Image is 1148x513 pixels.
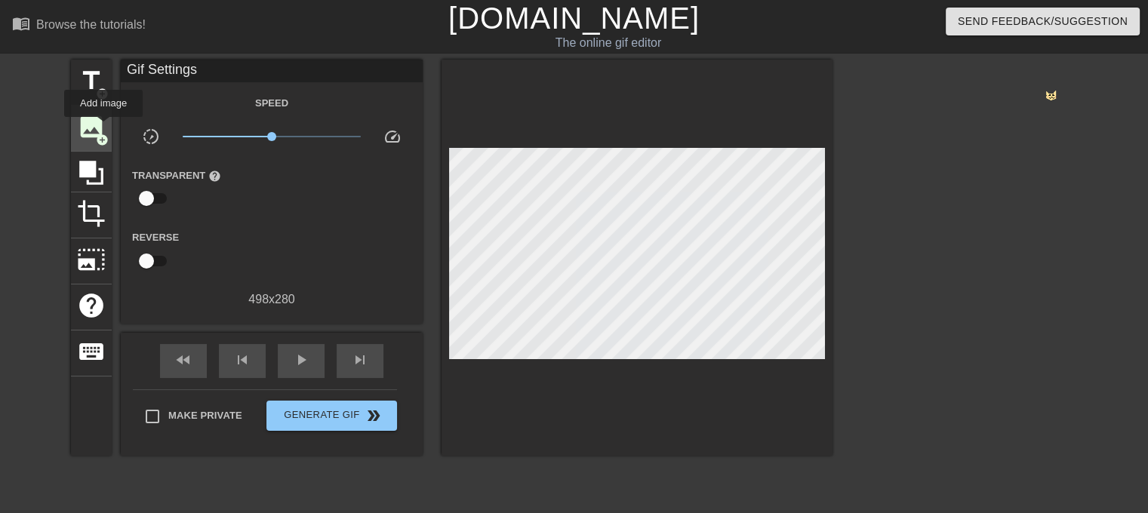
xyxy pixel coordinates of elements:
[174,351,192,369] span: fast_rewind
[121,60,423,82] div: Gif Settings
[142,127,160,146] span: slow_motion_video
[121,290,423,309] div: 498 x 280
[132,230,179,245] label: Reverse
[96,88,109,100] span: add_circle
[448,2,700,35] a: [DOMAIN_NAME]
[77,337,106,366] span: keyboard
[255,96,288,111] label: Speed
[208,170,221,183] span: help
[272,407,391,425] span: Generate Gif
[292,351,310,369] span: play_arrow
[12,14,146,38] a: Browse the tutorials!
[958,12,1128,31] span: Send Feedback/Suggestion
[351,351,369,369] span: skip_next
[77,245,106,274] span: photo_size_select_large
[168,408,242,423] span: Make Private
[233,351,251,369] span: skip_previous
[383,127,402,146] span: speed
[36,18,146,31] div: Browse the tutorials!
[12,14,30,32] span: menu_book
[1046,91,1056,100] img: d56Xx7jHCsV2fC28FPBRCopOSAAAAAElFTkSuQmCC
[132,168,221,183] label: Transparent
[77,291,106,320] span: help
[266,401,397,431] button: Generate Gif
[77,112,106,141] span: image
[365,407,383,425] span: double_arrow
[96,134,109,146] span: add_circle
[946,8,1140,35] button: Send Feedback/Suggestion
[77,199,106,228] span: crop
[390,34,826,52] div: The online gif editor
[77,66,106,95] span: title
